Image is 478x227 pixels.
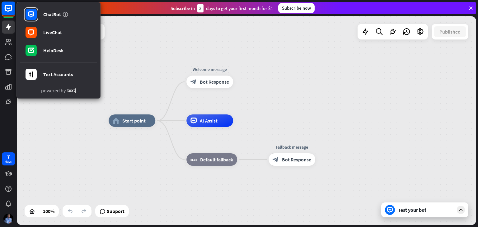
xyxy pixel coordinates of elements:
div: 100% [41,206,56,216]
i: block_bot_response [190,79,197,85]
div: Welcome message [182,66,238,72]
div: days [5,160,12,164]
div: Subscribe now [278,3,315,13]
span: Support [107,206,124,216]
button: Open LiveChat chat widget [5,2,24,21]
span: Bot Response [200,79,229,85]
i: block_fallback [190,156,197,163]
button: Published [434,26,466,37]
span: Bot Response [282,156,311,163]
span: Default fallback [200,156,233,163]
div: Fallback message [264,144,320,150]
div: Test your bot [398,207,454,213]
span: Start point [122,118,146,124]
div: Subscribe in days to get your first month for $1 [171,4,273,12]
span: AI Assist [200,118,218,124]
div: 3 [197,4,204,12]
a: 7 days [2,152,15,165]
i: home_2 [113,118,119,124]
div: 7 [7,154,10,160]
i: block_bot_response [273,156,279,163]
